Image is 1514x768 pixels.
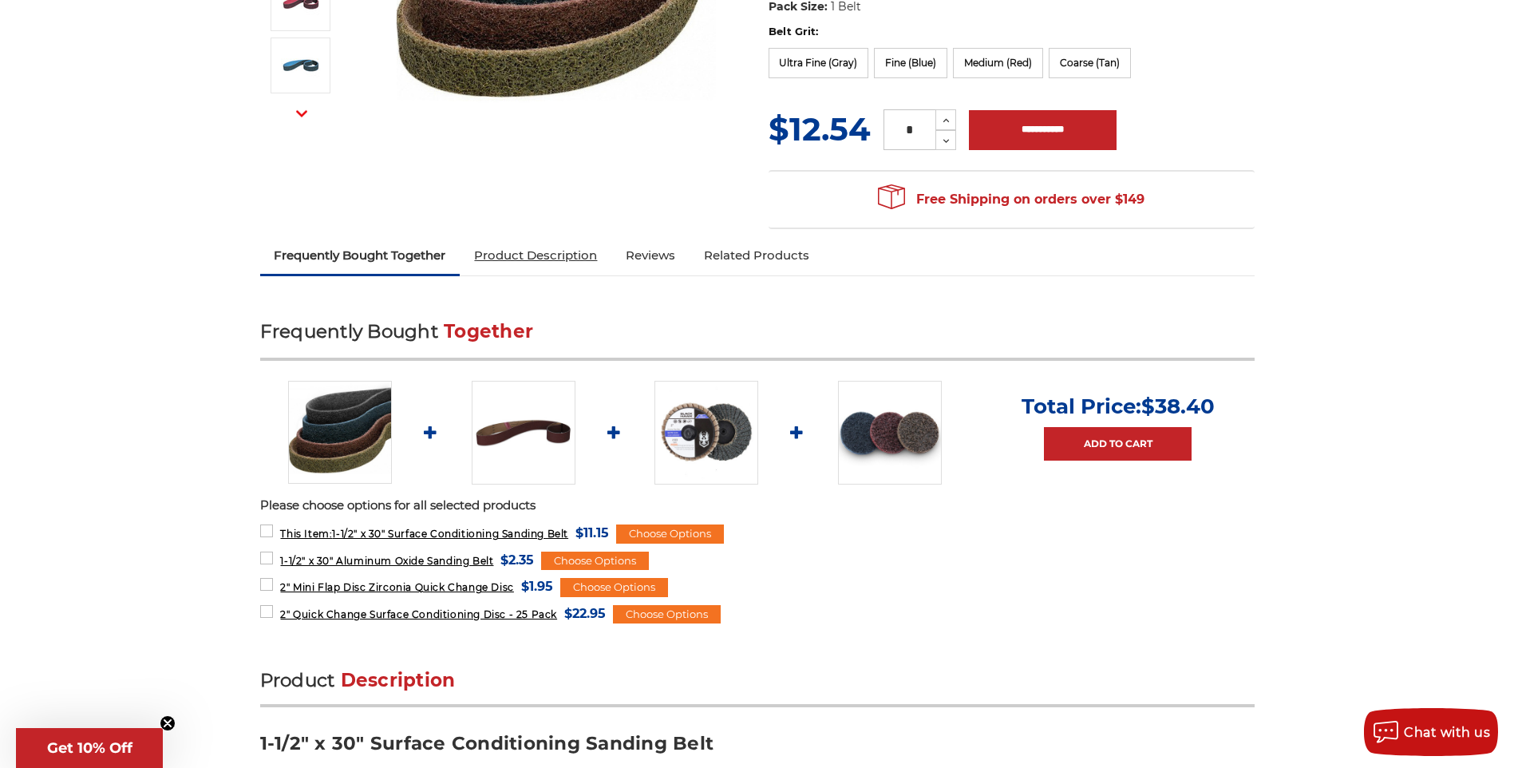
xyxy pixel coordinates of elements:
span: Frequently Bought [260,320,438,342]
strong: This Item: [280,528,332,540]
a: Product Description [460,238,611,273]
span: Together [444,320,533,342]
p: Total Price: [1022,394,1215,419]
button: Chat with us [1364,708,1498,756]
span: 1-1/2" x 30" Aluminum Oxide Sanding Belt [280,555,493,567]
label: Belt Grit: [769,24,1255,40]
span: Chat with us [1404,725,1490,740]
span: Get 10% Off [47,739,132,757]
span: $22.95 [564,603,606,624]
span: $1.95 [521,576,553,597]
span: $11.15 [575,522,609,544]
span: 2" Quick Change Surface Conditioning Disc - 25 Pack [280,608,557,620]
p: Please choose options for all selected products [260,497,1255,515]
div: Choose Options [560,578,668,597]
span: $2.35 [500,549,534,571]
span: Free Shipping on orders over $149 [878,184,1144,216]
a: Frequently Bought Together [260,238,461,273]
div: Get 10% OffClose teaser [16,728,163,768]
span: Description [341,669,456,691]
h3: 1-1/2" x 30" Surface Conditioning Sanding Belt [260,731,1255,767]
a: Add to Cart [1044,427,1192,461]
div: Choose Options [541,552,649,571]
span: $12.54 [769,109,871,148]
a: Reviews [611,238,690,273]
button: Next [283,97,321,131]
span: 1-1/2" x 30" Surface Conditioning Sanding Belt [280,528,568,540]
img: 1-1/2" x 30" Blue Surface Conditioning Belt [281,46,321,85]
button: Close teaser [160,715,176,731]
img: 1.5"x30" Surface Conditioning Sanding Belts [288,381,392,485]
span: $38.40 [1141,394,1215,419]
span: Product [260,669,335,691]
div: Choose Options [616,525,724,544]
a: Related Products [690,238,824,273]
div: Choose Options [613,605,721,624]
span: 2" Mini Flap Disc Zirconia Quick Change Disc [280,581,513,593]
